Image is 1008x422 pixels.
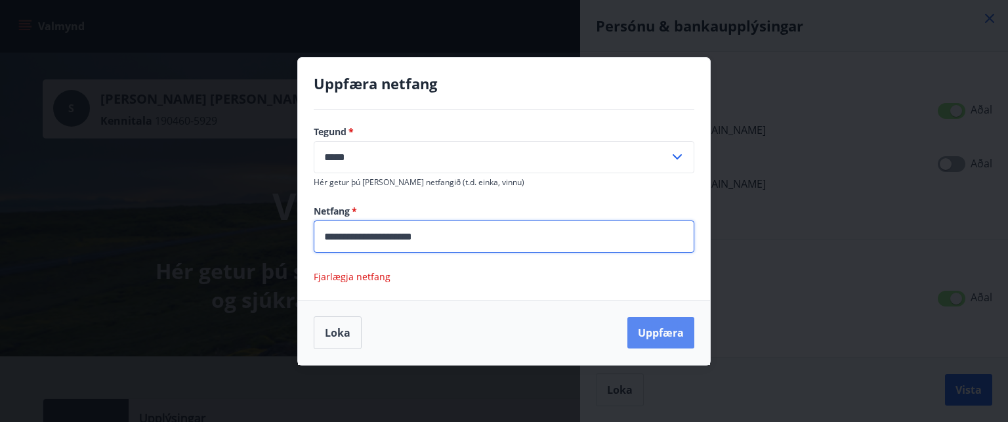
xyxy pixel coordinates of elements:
[314,177,524,188] span: Hér getur þú [PERSON_NAME] netfangið (t.d. einka, vinnu)
[314,270,390,283] span: Fjarlægja netfang
[314,205,694,218] label: Netfang
[627,317,694,348] button: Uppfæra
[314,316,362,349] button: Loka
[314,125,694,138] label: Tegund
[314,74,694,93] h4: Uppfæra netfang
